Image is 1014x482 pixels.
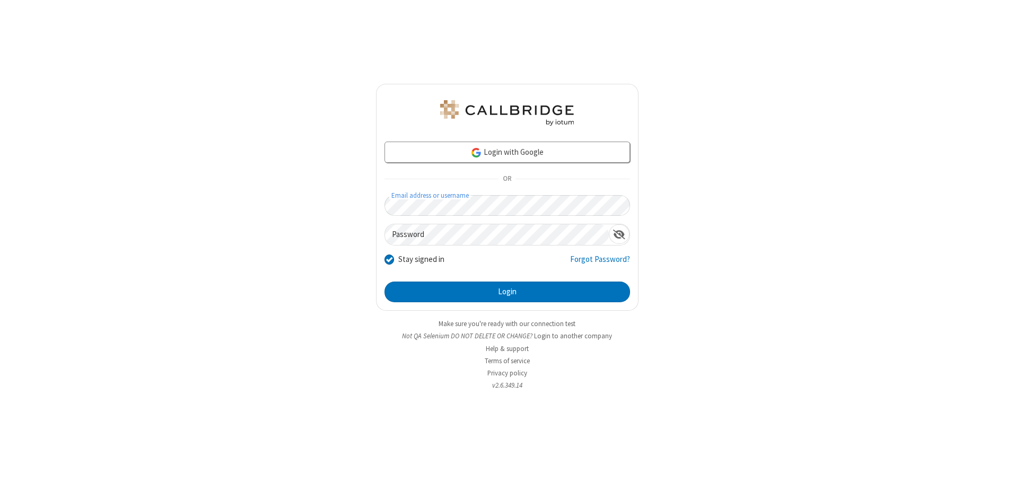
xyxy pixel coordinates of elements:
input: Email address or username [384,195,630,216]
a: Make sure you're ready with our connection test [439,319,575,328]
a: Terms of service [485,356,530,365]
a: Help & support [486,344,529,353]
a: Forgot Password? [570,253,630,274]
div: Show password [609,224,630,244]
label: Stay signed in [398,253,444,266]
li: Not QA Selenium DO NOT DELETE OR CHANGE? [376,331,639,341]
li: v2.6.349.14 [376,380,639,390]
button: Login to another company [534,331,612,341]
a: Privacy policy [487,369,527,378]
img: QA Selenium DO NOT DELETE OR CHANGE [438,100,576,126]
span: OR [499,172,515,187]
input: Password [385,224,609,245]
img: google-icon.png [470,147,482,159]
button: Login [384,282,630,303]
a: Login with Google [384,142,630,163]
